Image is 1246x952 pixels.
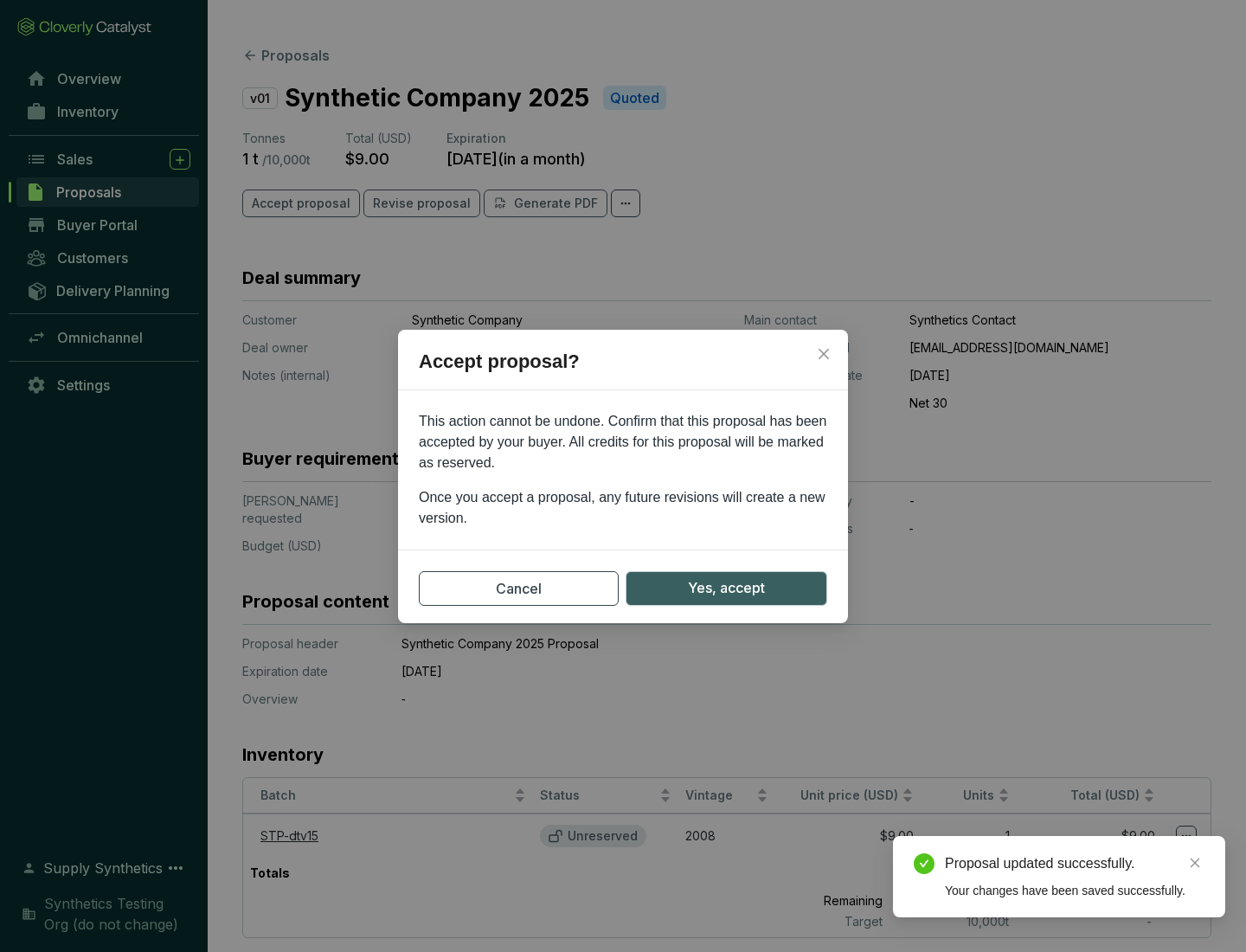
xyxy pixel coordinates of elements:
[810,347,838,361] span: Close
[1189,857,1201,869] span: close
[810,340,838,368] button: Close
[626,571,827,606] button: Yes, accept
[496,578,542,599] span: Cancel
[419,487,827,529] p: Once you accept a proposal, any future revisions will create a new version.
[817,347,831,361] span: close
[688,577,765,599] span: Yes, accept
[398,347,848,390] h2: Accept proposal?
[419,571,619,606] button: Cancel
[945,881,1204,900] div: Your changes have been saved successfully.
[914,853,934,874] span: check-circle
[945,853,1204,874] div: Proposal updated successfully.
[419,411,827,473] p: This action cannot be undone. Confirm that this proposal has been accepted by your buyer. All cre...
[1185,853,1204,872] a: Close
